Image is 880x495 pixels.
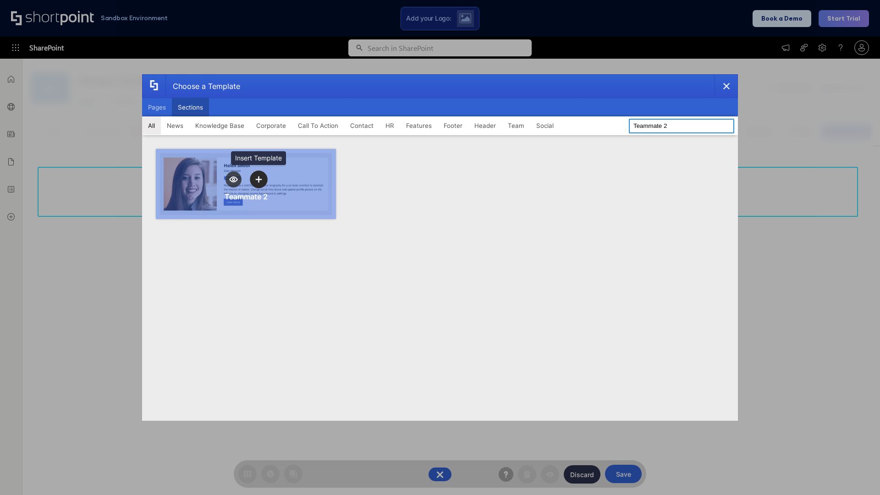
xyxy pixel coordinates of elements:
[250,116,292,135] button: Corporate
[172,98,209,116] button: Sections
[161,116,189,135] button: News
[530,116,560,135] button: Social
[400,116,438,135] button: Features
[344,116,379,135] button: Contact
[189,116,250,135] button: Knowledge Base
[468,116,502,135] button: Header
[834,451,880,495] iframe: Chat Widget
[629,119,734,133] input: Search
[142,74,738,421] div: template selector
[292,116,344,135] button: Call To Action
[142,98,172,116] button: Pages
[379,116,400,135] button: HR
[225,192,268,201] div: Teammate 2
[502,116,530,135] button: Team
[165,75,240,98] div: Choose a Template
[142,116,161,135] button: All
[438,116,468,135] button: Footer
